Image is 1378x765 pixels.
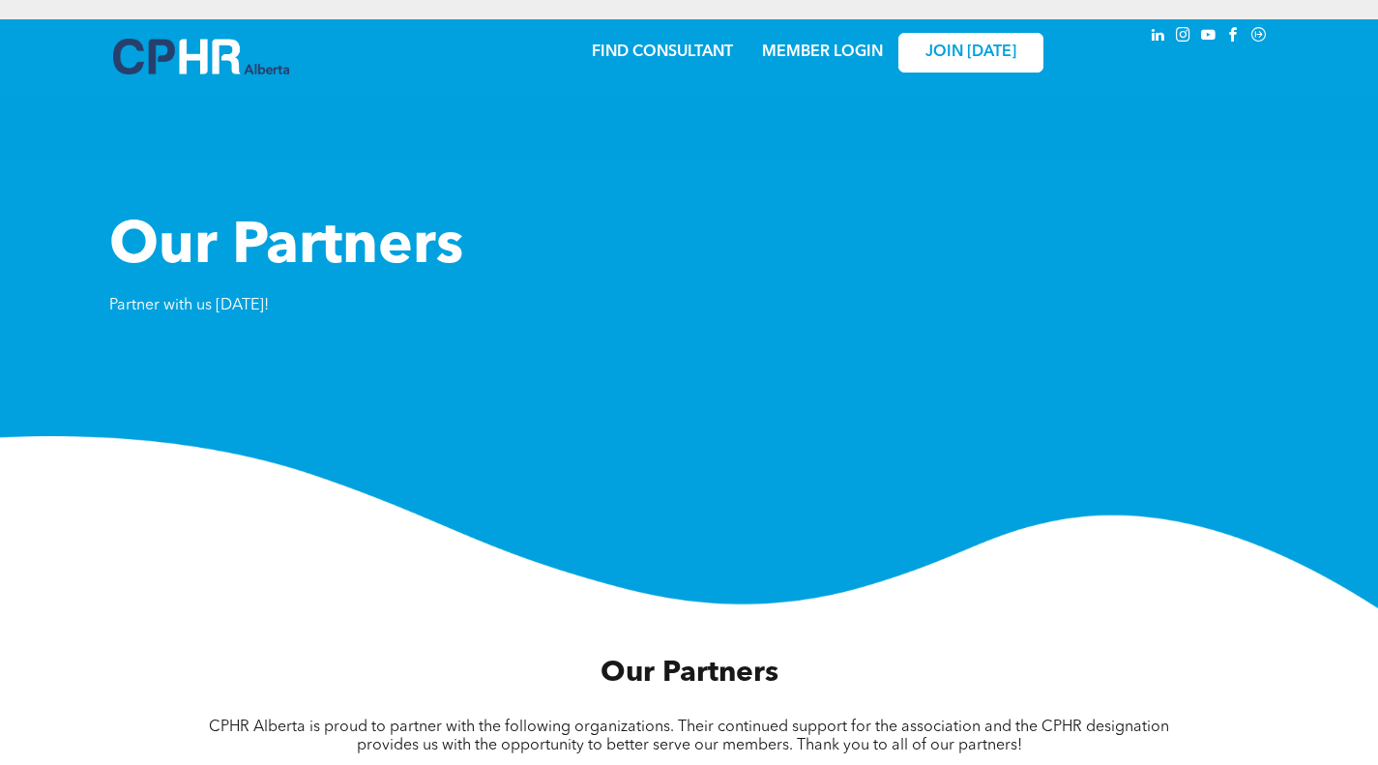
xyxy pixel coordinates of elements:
[1173,24,1194,50] a: instagram
[601,659,778,688] span: Our Partners
[1148,24,1169,50] a: linkedin
[592,44,733,60] a: FIND CONSULTANT
[209,720,1169,753] span: CPHR Alberta is proud to partner with the following organizations. Their continued support for th...
[762,44,883,60] a: MEMBER LOGIN
[1248,24,1270,50] a: Social network
[925,44,1016,62] span: JOIN [DATE]
[1198,24,1219,50] a: youtube
[109,219,463,277] span: Our Partners
[898,33,1043,73] a: JOIN [DATE]
[113,39,289,74] img: A blue and white logo for cp alberta
[109,298,269,313] span: Partner with us [DATE]!
[1223,24,1245,50] a: facebook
